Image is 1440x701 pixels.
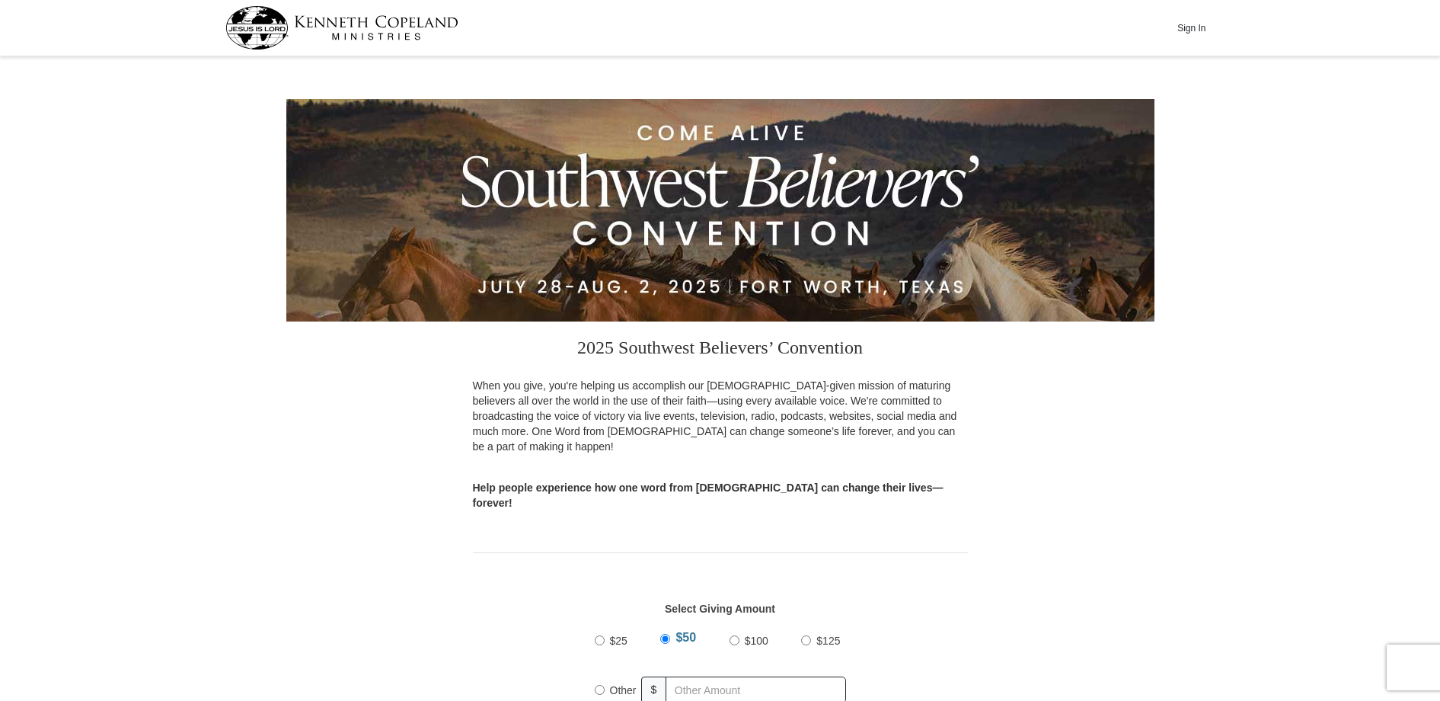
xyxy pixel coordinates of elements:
h3: 2025 Southwest Believers’ Convention [473,322,968,378]
span: $50 [675,631,696,644]
span: Other [610,684,637,696]
img: kcm-header-logo.svg [225,6,458,50]
span: $100 [745,635,768,647]
button: Sign In [1169,16,1215,40]
span: $25 [610,635,627,647]
strong: Help people experience how one word from [DEMOGRAPHIC_DATA] can change their lives—forever! [473,482,944,509]
strong: Select Giving Amount [665,603,775,615]
p: When you give, you're helping us accomplish our [DEMOGRAPHIC_DATA]-given mission of maturing beli... [473,378,968,454]
span: $125 [816,635,840,647]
